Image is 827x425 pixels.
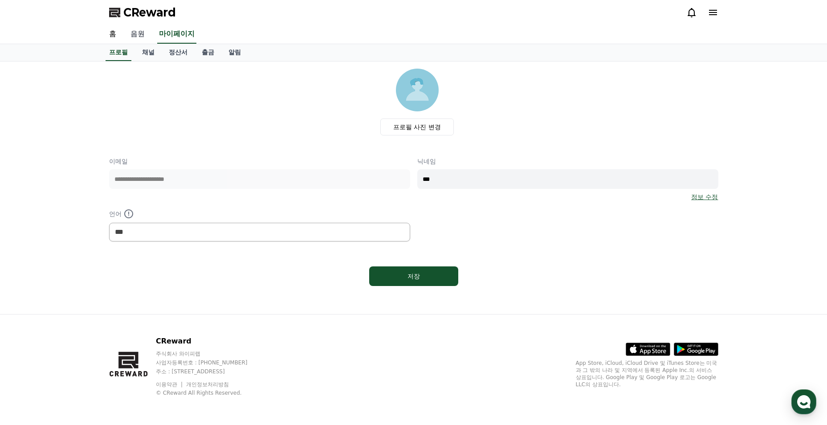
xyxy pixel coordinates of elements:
[186,381,229,388] a: 개인정보처리방침
[691,192,718,201] a: 정보 수정
[221,44,248,61] a: 알림
[123,5,176,20] span: CReward
[59,282,115,305] a: 대화
[81,296,92,303] span: 대화
[109,5,176,20] a: CReward
[380,119,454,135] label: 프로필 사진 변경
[156,389,265,396] p: © CReward All Rights Reserved.
[156,359,265,366] p: 사업자등록번호 : [PHONE_NUMBER]
[3,282,59,305] a: 홈
[387,272,440,281] div: 저장
[28,296,33,303] span: 홈
[135,44,162,61] a: 채널
[156,350,265,357] p: 주식회사 와이피랩
[156,381,184,388] a: 이용약관
[576,360,718,388] p: App Store, iCloud, iCloud Drive 및 iTunes Store는 미국과 그 밖의 나라 및 지역에서 등록된 Apple Inc.의 서비스 상표입니다. Goo...
[157,25,196,44] a: 마이페이지
[106,44,131,61] a: 프로필
[109,157,410,166] p: 이메일
[115,282,171,305] a: 설정
[195,44,221,61] a: 출금
[138,296,148,303] span: 설정
[109,208,410,219] p: 언어
[417,157,718,166] p: 닉네임
[123,25,152,44] a: 음원
[396,69,439,111] img: profile_image
[156,368,265,375] p: 주소 : [STREET_ADDRESS]
[156,336,265,347] p: CReward
[102,25,123,44] a: 홈
[369,266,458,286] button: 저장
[162,44,195,61] a: 정산서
